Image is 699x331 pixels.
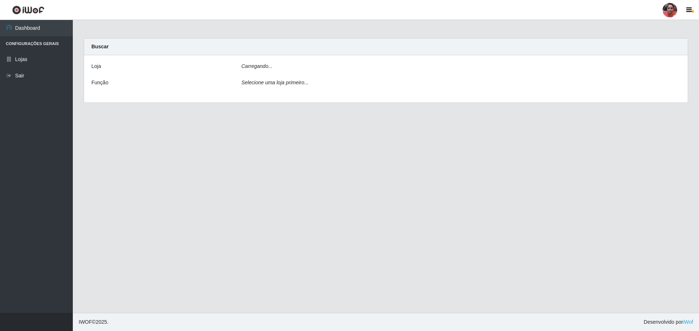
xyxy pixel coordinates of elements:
[12,5,44,15] img: CoreUI Logo
[683,319,693,325] a: iWof
[644,318,693,326] span: Desenvolvido por
[79,319,92,325] span: IWOF
[91,79,108,86] label: Função
[241,80,308,85] i: Selecione uma loja primeiro...
[241,63,273,69] i: Carregando...
[79,318,108,326] span: © 2025 .
[91,62,101,70] label: Loja
[91,44,108,49] strong: Buscar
